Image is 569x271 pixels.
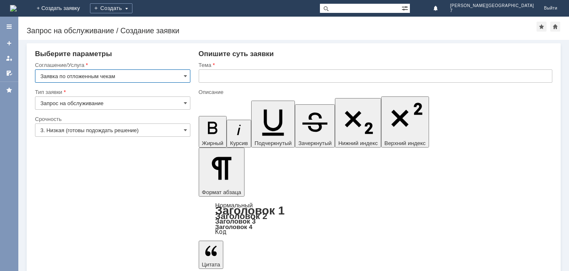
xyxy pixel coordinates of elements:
button: Курсив [227,120,251,148]
div: Добавить в избранное [537,22,547,32]
span: Выберите параметры [35,50,112,58]
a: Перейти на домашнюю страницу [10,5,17,12]
button: Подчеркнутый [251,101,295,148]
button: Жирный [199,116,227,148]
div: Тип заявки [35,89,189,95]
div: Соглашение/Услуга [35,62,189,68]
span: Расширенный поиск [402,4,410,12]
span: Курсив [230,140,248,146]
a: Создать заявку [2,37,16,50]
a: Заголовок 3 [215,217,256,225]
div: Формат абзаца [199,202,552,235]
div: Создать [90,3,132,13]
div: Запрос на обслуживание / Создание заявки [27,27,537,35]
button: Формат абзаца [199,148,245,197]
span: Цитата [202,261,220,268]
a: Заголовок 2 [215,211,267,221]
img: logo [10,5,17,12]
span: [PERSON_NAME][GEOGRAPHIC_DATA] [450,3,534,8]
a: Нормальный [215,202,253,209]
div: Описание [199,89,551,95]
a: Код [215,228,227,236]
span: Нижний индекс [338,140,378,146]
a: Мои согласования [2,67,16,80]
a: Заголовок 1 [215,204,285,217]
button: Нижний индекс [335,98,381,148]
div: Сделать домашней страницей [550,22,560,32]
span: Зачеркнутый [298,140,332,146]
span: Жирный [202,140,224,146]
div: Тема [199,62,551,68]
span: 7 [450,8,534,13]
span: Формат абзаца [202,189,241,195]
span: Опишите суть заявки [199,50,274,58]
button: Зачеркнутый [295,104,335,148]
div: Срочность [35,116,189,122]
button: Цитата [199,241,224,269]
button: Верхний индекс [381,96,429,148]
a: Мои заявки [2,52,16,65]
span: Верхний индекс [384,140,426,146]
span: Подчеркнутый [255,140,292,146]
a: Заголовок 4 [215,223,252,230]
